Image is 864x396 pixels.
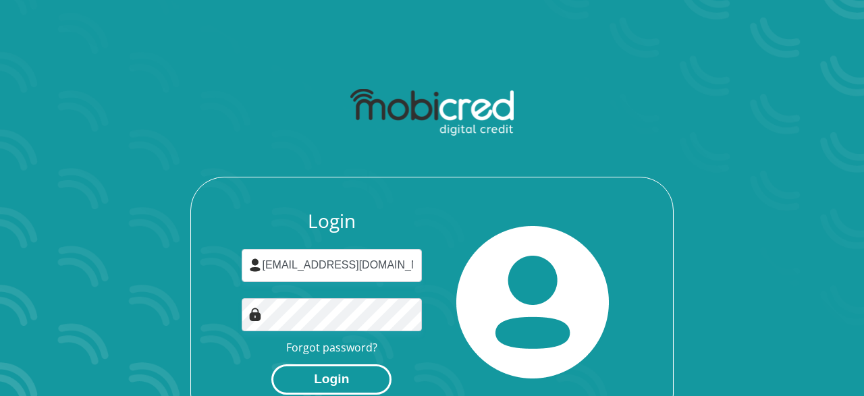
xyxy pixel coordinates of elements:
[248,308,262,321] img: Image
[271,364,391,395] button: Login
[350,89,513,136] img: mobicred logo
[242,249,423,282] input: Username
[242,210,423,233] h3: Login
[286,340,377,355] a: Forgot password?
[248,258,262,272] img: user-icon image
